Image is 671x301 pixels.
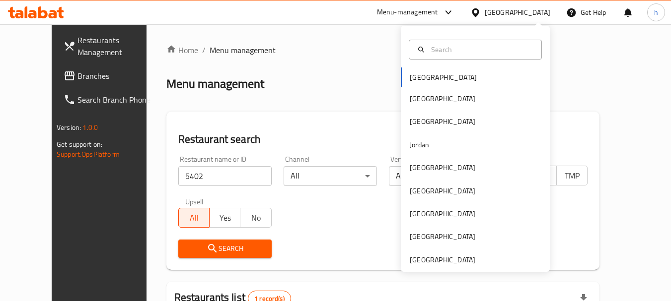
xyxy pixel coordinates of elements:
[410,185,475,196] div: [GEOGRAPHIC_DATA]
[77,34,156,58] span: Restaurants Management
[185,198,204,205] label: Upsell
[410,254,475,265] div: [GEOGRAPHIC_DATA]
[410,162,475,173] div: [GEOGRAPHIC_DATA]
[284,166,377,186] div: All
[57,121,81,134] span: Version:
[427,44,535,55] input: Search
[82,121,98,134] span: 1.0.0
[389,166,482,186] div: All
[240,208,271,228] button: No
[209,208,240,228] button: Yes
[166,44,599,56] nav: breadcrumb
[410,231,475,242] div: [GEOGRAPHIC_DATA]
[56,88,164,112] a: Search Branch Phone
[166,44,198,56] a: Home
[56,64,164,88] a: Branches
[166,76,264,92] h2: Menu management
[57,138,102,151] span: Get support on:
[56,28,164,64] a: Restaurants Management
[410,139,429,150] div: Jordan
[178,166,272,186] input: Search for restaurant name or ID..
[57,148,120,161] a: Support.OpsPlatform
[178,132,588,147] h2: Restaurant search
[77,94,156,106] span: Search Branch Phone
[210,44,276,56] span: Menu management
[561,169,584,183] span: TMP
[654,7,658,18] span: h
[410,116,475,127] div: [GEOGRAPHIC_DATA]
[183,211,206,225] span: All
[244,211,267,225] span: No
[77,70,156,82] span: Branches
[410,208,475,219] div: [GEOGRAPHIC_DATA]
[410,93,475,104] div: [GEOGRAPHIC_DATA]
[178,240,272,258] button: Search
[485,7,550,18] div: [GEOGRAPHIC_DATA]
[214,211,236,225] span: Yes
[377,6,438,18] div: Menu-management
[202,44,206,56] li: /
[178,208,210,228] button: All
[556,166,588,185] button: TMP
[186,242,264,255] span: Search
